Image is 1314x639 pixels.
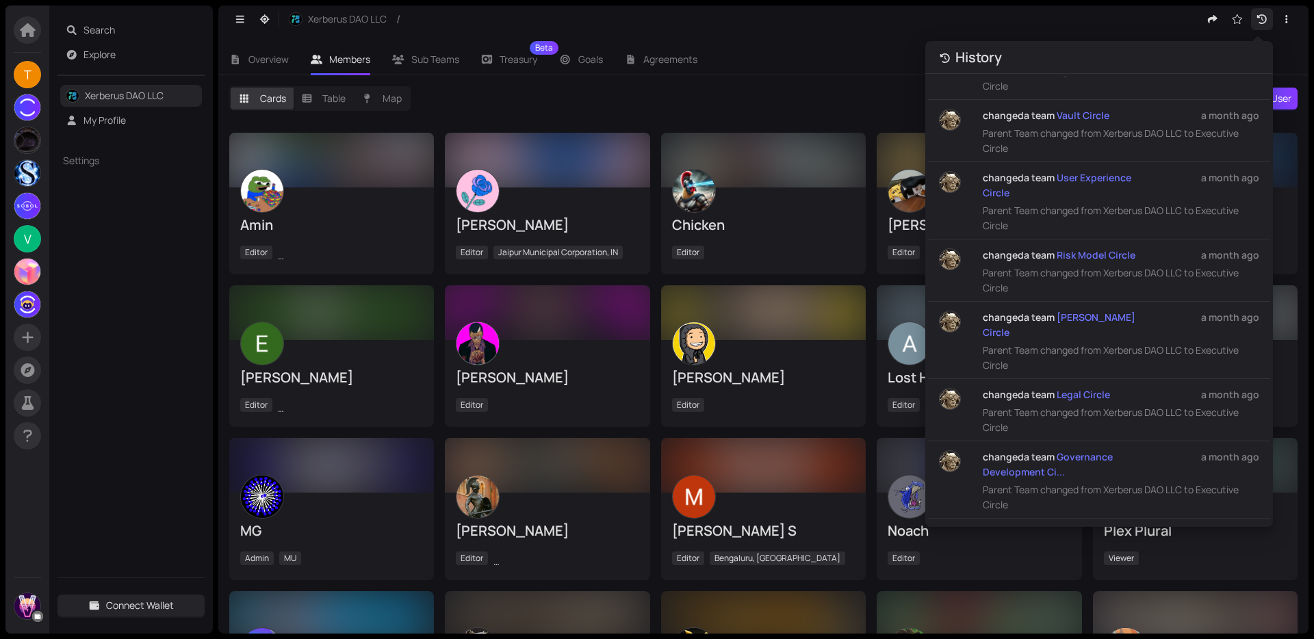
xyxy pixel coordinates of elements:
span: MU [279,551,301,565]
span: Settings [63,153,175,168]
div: changed a team [983,387,1160,402]
div: [PERSON_NAME] [456,216,639,235]
span: Jaipur Municipal Corporation, IN [493,246,623,259]
div: changed a team [983,449,1160,480]
div: changed a team [983,310,1160,340]
div: [PERSON_NAME] S [672,521,855,540]
span: Editor [888,246,920,259]
img: F74otHnKuz.jpeg [14,259,40,285]
div: changed a team [983,170,1160,200]
div: [PERSON_NAME] [240,368,423,387]
div: a month ago [1171,449,1259,480]
img: OYeihgmLDC.jpeg [888,170,931,212]
img: S5xeEuA_KA.jpeg [14,94,40,120]
div: Parent Team changed from Xerberus DAO LLC to Executive Circle [983,343,1259,373]
span: [GEOGRAPHIC_DATA], [GEOGRAPHIC_DATA] [278,246,459,259]
a: My Profile [83,114,126,127]
div: Parent Team changed from Xerberus DAO LLC to Executive Circle [983,203,1259,233]
span: Editor [456,246,488,259]
span: Viewer [1104,551,1139,565]
span: Editor [672,246,704,259]
div: History [955,48,1002,67]
span: Editor [888,551,920,565]
div: Settings [57,145,205,177]
div: Lost Hodling [888,368,1070,387]
img: zM2dUg33e_.jpeg [673,322,715,365]
div: a month ago [1171,170,1259,200]
img: 3DBJfyycT4.jpeg [940,451,960,471]
img: VdSUWaOqiZ.jpeg [241,475,283,518]
span: Search [83,19,197,41]
img: ACg8ocKR-HOcQwM-3RnPhtyis45VCGfZwGMxB3QdVlu3P9F1fOmD9w=s500 [673,475,715,518]
img: 3DBJfyycT4.jpeg [940,311,960,332]
div: [PERSON_NAME] [672,368,855,387]
span: Editor [672,398,704,412]
div: Parent Team changed from Xerberus DAO LLC to Executive Circle [983,64,1259,94]
div: MG [240,521,423,540]
div: a month ago [1171,108,1259,123]
span: Treasury [500,55,537,64]
div: [PERSON_NAME] [456,368,639,387]
img: 3DBJfyycT4.jpeg [940,109,960,130]
img: 3DBJfyycT4.jpeg [940,249,960,270]
div: Chicken [672,216,855,235]
span: Overview [248,53,289,66]
a: Xerberus DAO LLC [85,89,164,102]
sup: Beta [530,41,558,55]
div: a month ago [1171,387,1259,402]
img: Wge9DL5v4G.jpeg [888,475,931,518]
div: changed a team [983,248,1160,263]
img: ACg8ocJ3IXhEqQlUWQM9aNF4UjdhApFR2fOHXpKYd3WkBqtih7gJM9Q=s500 [673,170,715,212]
span: Editor [456,398,488,412]
img: DqDBPFGanK.jpeg [14,127,40,153]
img: Jo8aJ5B5ax.jpeg [14,593,40,619]
div: changed a team [983,108,1160,123]
div: [PERSON_NAME] [888,216,1070,235]
div: Parent Team changed from Xerberus DAO LLC to Executive Circle [983,265,1259,296]
span: Bengaluru, [GEOGRAPHIC_DATA] [710,551,845,565]
span: Editor [456,551,488,565]
img: T8Xj_ByQ5B.jpeg [14,193,40,219]
img: c3llwUlr6D.jpeg [14,160,40,186]
img: ACg8ocIpiJvxMuLd4sP-cjnPF9sLwVasSk-Gbo18qXtdm6bNORGZWw=s500 [241,322,283,365]
img: 4RCbTu7iWF.jpeg [456,475,499,518]
img: ACg8ocKzSASdsWdD5qiPBnnxdxMR3r_cEvp_cETnQi_RLwvpYzm9_jE=s500 [241,170,283,212]
img: ACg8ocLYGb2gjaqZAdgLW_ib3rDLAa4udZv_yKG2VVJ8Ky-eMBypKA=s500 [888,322,931,365]
span: Editor [672,551,704,565]
span: Editor [888,398,920,412]
span: Sub Teams [411,53,459,66]
img: 3DBJfyycT4.jpeg [940,389,960,409]
img: 3DBJfyycT4.jpeg [940,172,960,192]
div: Parent Team changed from Xerberus DAO LLC to Executive Circle [983,405,1259,435]
span: Editor [240,246,272,259]
div: Parent Team changed from Xerberus DAO LLC to Executive Circle [983,126,1259,156]
div: [PERSON_NAME] [456,521,639,540]
div: a month ago [1171,248,1259,263]
a: Explore [83,48,116,61]
span: Goals [578,53,603,66]
div: Parent Team changed from Xerberus DAO LLC to Executive Circle [983,482,1259,512]
span: Admin [240,551,274,565]
div: Amin [240,216,423,235]
span: V [24,225,31,252]
div: Noach [888,521,1070,540]
span: [GEOGRAPHIC_DATA], [GEOGRAPHIC_DATA] [493,551,675,565]
img: 1d3d5e142b2c057a2bb61662301e7eb7.webp [14,291,40,317]
span: Connect Wallet [106,598,174,613]
button: Connect Wallet [57,595,205,616]
span: T [24,61,31,88]
span: Agreements [643,53,697,66]
span: Editor [240,398,272,412]
span: City of [GEOGRAPHIC_DATA], [GEOGRAPHIC_DATA] [278,398,485,412]
span: Members [329,53,370,66]
img: ACg8ocKJXnTeHlJAXfJwCjLOH0VhJTsdnu02uCREhdIb0sb0SWUx7d2D2A=s500 [456,170,499,212]
img: OHq4gVs2eQ.jpeg [456,322,499,365]
div: a month ago [1171,310,1259,340]
div: Plex Plural [1104,521,1287,540]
